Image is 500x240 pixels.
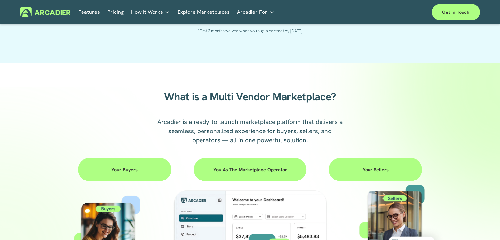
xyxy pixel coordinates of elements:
[131,7,170,17] a: folder dropdown
[78,158,171,181] a: Your Buyers
[107,7,124,17] a: Pricing
[116,90,383,104] h2: What is a Multi Vendor Marketplace?
[198,28,302,34] code: *First 3 months waived when you sign a contract by [DATE]
[467,208,500,240] div: Kontrollprogram for chat
[237,7,274,17] a: folder dropdown
[20,7,70,17] img: Arcadier
[237,8,267,17] span: Arcadier For
[178,7,230,17] a: Explore Marketplaces
[194,158,306,181] a: You as the Marketplace Operator
[329,158,422,181] a: Your Sellers
[432,4,480,20] a: Get in touch
[467,208,500,240] iframe: Chat Widget
[131,8,163,17] span: How It Works
[155,117,345,145] p: Arcadier is a ready-to-launch marketplace platform that delivers a seamless, personalized experie...
[78,7,100,17] a: Features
